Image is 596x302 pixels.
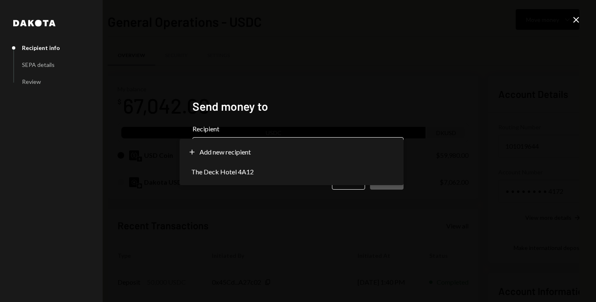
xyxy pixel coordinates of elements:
[192,124,404,134] label: Recipient
[22,61,55,68] div: SEPA details
[22,44,60,51] div: Recipient info
[199,147,251,157] span: Add new recipient
[192,98,404,114] h2: Send money to
[191,167,254,177] span: The Deck Hotel 4A12
[192,137,404,160] button: Recipient
[22,78,41,85] div: Review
